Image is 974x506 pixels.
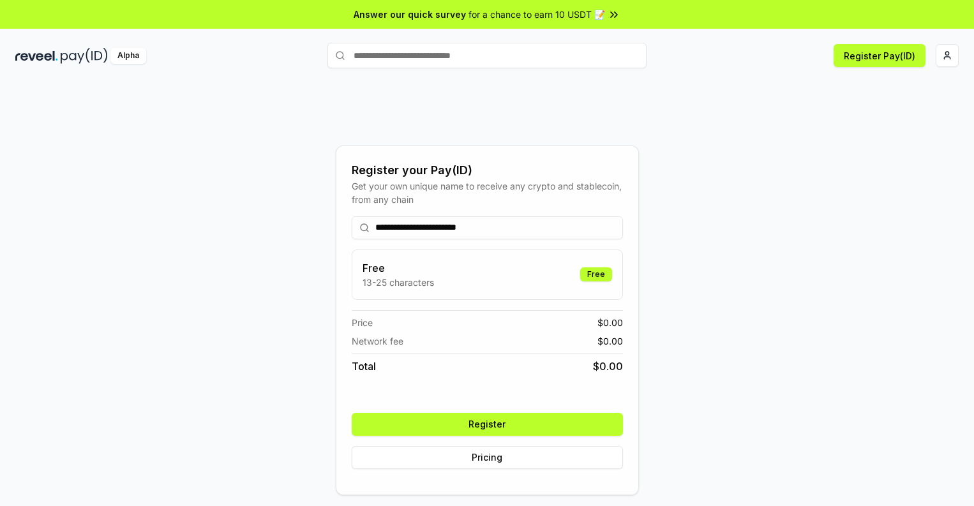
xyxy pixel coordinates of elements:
[61,48,108,64] img: pay_id
[110,48,146,64] div: Alpha
[352,359,376,374] span: Total
[352,161,623,179] div: Register your Pay(ID)
[352,316,373,329] span: Price
[354,8,466,21] span: Answer our quick survey
[468,8,605,21] span: for a chance to earn 10 USDT 📝
[597,316,623,329] span: $ 0.00
[593,359,623,374] span: $ 0.00
[352,413,623,436] button: Register
[15,48,58,64] img: reveel_dark
[580,267,612,281] div: Free
[352,179,623,206] div: Get your own unique name to receive any crypto and stablecoin, from any chain
[363,276,434,289] p: 13-25 characters
[597,334,623,348] span: $ 0.00
[352,446,623,469] button: Pricing
[363,260,434,276] h3: Free
[352,334,403,348] span: Network fee
[834,44,925,67] button: Register Pay(ID)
